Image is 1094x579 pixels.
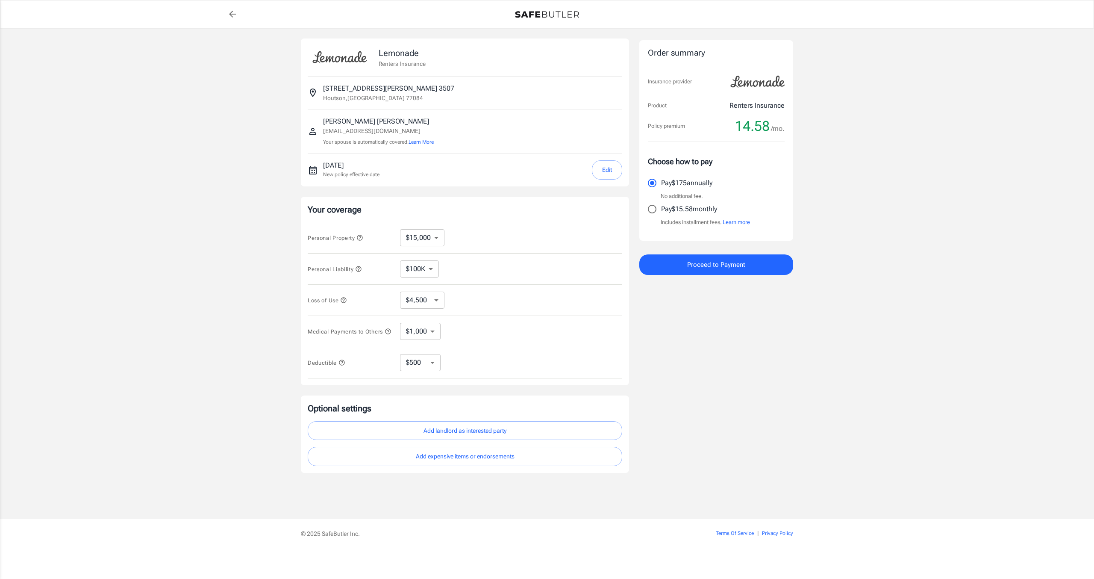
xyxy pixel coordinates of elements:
[592,160,622,180] button: Edit
[762,530,793,536] a: Privacy Policy
[648,156,785,167] p: Choose how to pay
[757,530,759,536] span: |
[648,122,685,130] p: Policy premium
[323,171,379,178] p: New policy effective date
[308,88,318,98] svg: Insured address
[723,218,750,227] button: Learn more
[639,254,793,275] button: Proceed to Payment
[308,235,363,241] span: Personal Property
[323,83,454,94] p: [STREET_ADDRESS][PERSON_NAME] 3507
[224,6,241,23] a: back to quotes
[308,297,347,304] span: Loss of Use
[308,421,622,440] button: Add landlord as interested party
[308,360,345,366] span: Deductible
[687,259,745,270] span: Proceed to Payment
[648,47,785,59] div: Order summary
[323,116,434,127] p: [PERSON_NAME] [PERSON_NAME]
[729,100,785,111] p: Renters Insurance
[308,204,622,216] p: Your coverage
[735,118,770,135] span: 14.58
[661,218,750,227] p: Includes installment fees.
[308,328,391,335] span: Medical Payments to Others
[308,126,318,136] svg: Insured person
[308,233,363,243] button: Personal Property
[726,70,790,94] img: Lemonade
[308,326,391,337] button: Medical Payments to Others
[308,165,318,175] svg: New policy start date
[308,266,362,272] span: Personal Liability
[323,160,379,171] p: [DATE]
[379,47,426,59] p: Lemonade
[409,138,434,146] button: Learn More
[323,127,434,136] p: [EMAIL_ADDRESS][DOMAIN_NAME]
[515,11,579,18] img: Back to quotes
[648,101,667,110] p: Product
[323,94,423,102] p: Houtson , [GEOGRAPHIC_DATA] 77084
[661,204,717,214] p: Pay $15.58 monthly
[648,77,692,86] p: Insurance provider
[308,264,362,274] button: Personal Liability
[301,529,668,538] p: © 2025 SafeButler Inc.
[661,192,703,201] p: No additional fee.
[308,402,622,414] p: Optional settings
[308,45,372,69] img: Lemonade
[716,530,754,536] a: Terms Of Service
[308,357,345,368] button: Deductible
[323,138,434,146] p: Your spouse is automatically covered.
[379,59,426,68] p: Renters Insurance
[661,178,712,188] p: Pay $175 annually
[308,447,622,466] button: Add expensive items or endorsements
[308,295,347,305] button: Loss of Use
[771,123,785,135] span: /mo.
